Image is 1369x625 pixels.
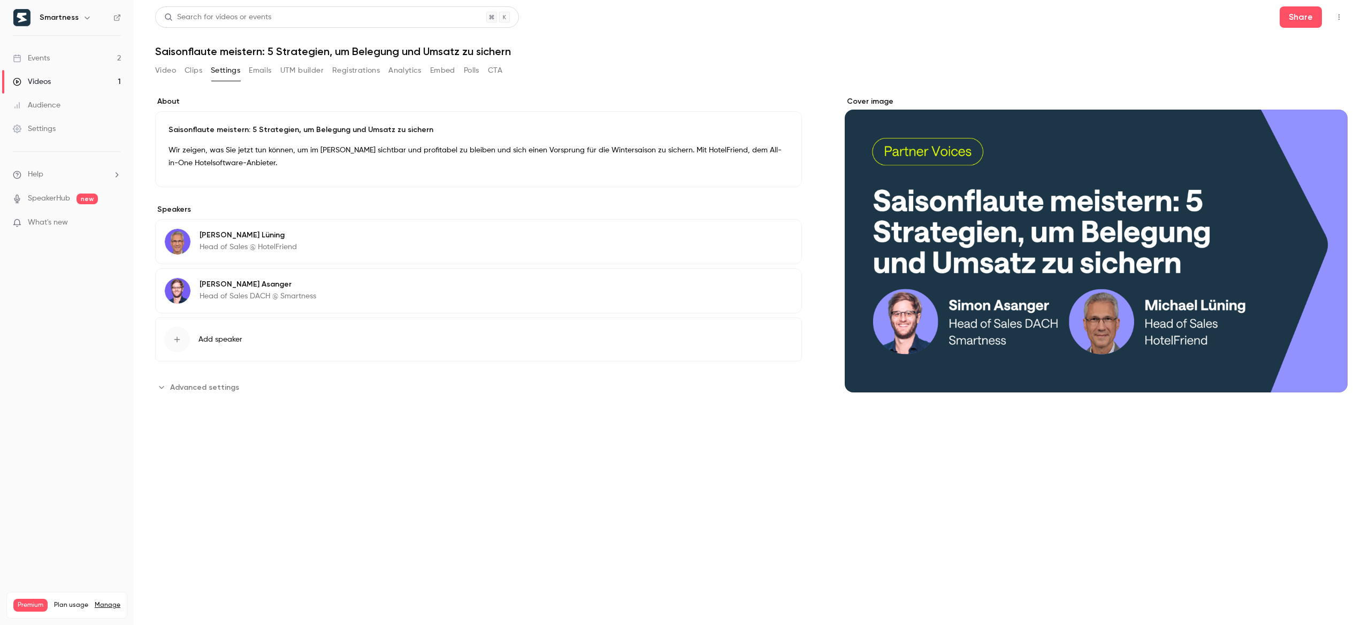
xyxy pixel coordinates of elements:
[211,62,240,79] button: Settings
[54,601,88,609] span: Plan usage
[155,62,176,79] button: Video
[155,379,246,396] button: Advanced settings
[155,45,1348,58] h1: Saisonflaute meistern: 5 Strategien, um Belegung und Umsatz zu sichern
[1330,9,1348,26] button: Top Bar Actions
[165,278,190,304] img: Simon Asanger
[1280,6,1322,28] button: Share
[200,279,316,290] p: [PERSON_NAME] Asanger
[169,144,789,169] p: Wir zeigen, was Sie jetzt tun können, um im [PERSON_NAME] sichtbar und profitabel zu bleiben und ...
[28,169,43,180] span: Help
[488,62,502,79] button: CTA
[155,268,802,313] div: Simon Asanger[PERSON_NAME] AsangerHead of Sales DACH @ Smartness
[185,62,202,79] button: Clips
[169,125,789,135] p: Saisonflaute meistern: 5 Strategien, um Belegung und Umsatz zu sichern
[28,193,70,204] a: SpeakerHub
[13,599,48,612] span: Premium
[155,379,802,396] section: Advanced settings
[332,62,380,79] button: Registrations
[13,9,30,26] img: Smartness
[13,124,56,134] div: Settings
[430,62,455,79] button: Embed
[464,62,479,79] button: Polls
[28,217,68,228] span: What's new
[200,291,316,302] p: Head of Sales DACH @ Smartness
[40,12,79,23] h6: Smartness
[13,53,50,64] div: Events
[845,96,1348,107] label: Cover image
[249,62,271,79] button: Emails
[155,219,802,264] div: Michael Lüning[PERSON_NAME] LüningHead of Sales @ HotelFriend
[77,194,98,204] span: new
[200,242,297,252] p: Head of Sales @ HotelFriend
[155,96,802,107] label: About
[845,96,1348,392] section: Cover image
[13,169,121,180] li: help-dropdown-opener
[388,62,422,79] button: Analytics
[95,601,120,609] a: Manage
[165,229,190,254] img: Michael Lüning
[155,318,802,361] button: Add speaker
[198,334,242,345] span: Add speaker
[164,12,271,23] div: Search for videos or events
[170,382,239,393] span: Advanced settings
[13,100,60,111] div: Audience
[280,62,324,79] button: UTM builder
[13,76,51,87] div: Videos
[155,204,802,215] label: Speakers
[200,230,297,241] p: [PERSON_NAME] Lüning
